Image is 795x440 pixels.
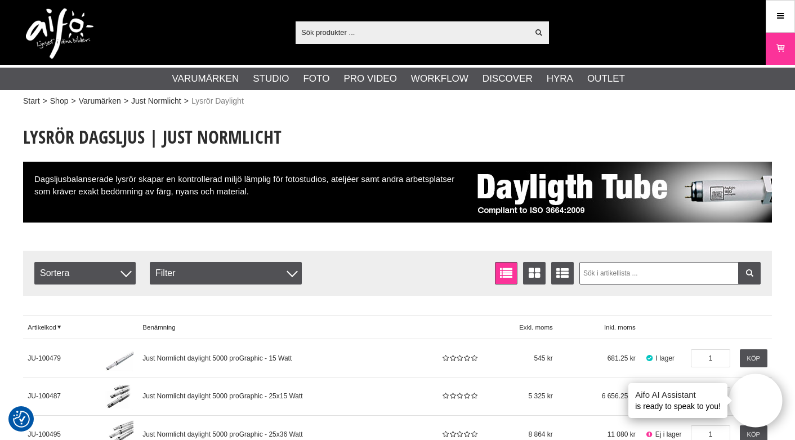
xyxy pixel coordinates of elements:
[131,95,181,107] a: Just Normlicht
[635,389,721,401] h4: Aifo AI Assistant
[105,344,133,372] img: Just Normlicht daylight 5000 proGraphic - 15 Watt
[105,382,133,410] img: Just Normlicht daylight 5000 proGraphic - 25x15 Watt
[184,95,189,107] span: >
[547,72,573,86] a: Hyra
[343,72,396,86] a: Pro Video
[557,339,640,377] span: 681.25
[100,339,138,377] a: Just Normlicht daylight 5000 proGraphic - 15 Watt
[124,95,128,107] span: >
[628,383,727,418] div: is ready to speak to you!
[13,409,30,429] button: Samtyckesinställningar
[579,262,761,285] input: Sök i artikellista ...
[13,411,30,428] img: Revisit consent button
[557,315,640,339] a: Inkl. moms
[640,377,686,416] span: Ej i lager
[23,95,40,107] a: Start
[468,162,772,223] img: Just Normlicht Daylight Tube
[296,24,528,41] input: Sök produkter ...
[23,125,772,149] h1: Lysrör Dagsljus | JUST Normlicht
[640,339,686,377] span: I lager
[50,95,69,107] a: Shop
[100,377,138,416] a: Just Normlicht daylight 5000 proGraphic - 25x15 Watt
[482,339,557,377] span: 545
[523,262,546,285] a: Fönstervisning
[142,430,302,438] span: Just Normlicht daylight 5000 proGraphic - 25x36 Watt
[645,354,654,362] i: I lager
[142,392,302,400] span: Just Normlicht daylight 5000 proGraphic - 25x15 Watt
[551,262,574,285] a: Utökad listvisning
[71,95,75,107] span: >
[253,72,289,86] a: Studio
[23,162,772,223] div: Dagsljusbalanserade lysrör skapar en kontrollerad miljö lämplig för fotostudios, ateljéer samt an...
[150,262,302,285] div: Filter
[23,339,100,377] a: JU-100479
[740,349,767,367] a: Köp
[79,95,121,107] a: Varumärken
[138,339,436,377] a: Just Normlicht daylight 5000 proGraphic - 15 Watt
[645,430,653,438] i: Ej i lager
[26,8,93,59] img: logo.png
[587,72,625,86] a: Outlet
[138,315,436,339] a: Benämning
[482,315,557,339] span: Exkl. moms
[557,377,640,416] span: 6 656.25
[142,354,292,362] span: Just Normlicht daylight 5000 proGraphic - 15 Watt
[191,95,244,107] span: Lysrör Daylight
[303,72,329,86] a: Foto
[482,377,557,416] span: 5 325
[28,392,61,400] span: JU-100487
[43,95,47,107] span: >
[28,354,61,362] span: JU-100479
[172,72,239,86] a: Varumärken
[495,262,517,285] a: Listvisning
[411,72,468,86] a: Workflow
[738,262,761,285] a: Filtrera
[441,429,477,439] div: Kundbetyg: 0
[23,377,100,416] a: JU-100487
[23,315,100,339] a: Artikelkod
[483,72,533,86] a: Discover
[34,262,136,285] span: Sortera
[441,353,477,363] div: Kundbetyg: 0
[28,430,61,438] span: JU-100495
[138,377,436,416] a: Just Normlicht daylight 5000 proGraphic - 25x15 Watt
[441,391,477,401] div: Kundbetyg: 0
